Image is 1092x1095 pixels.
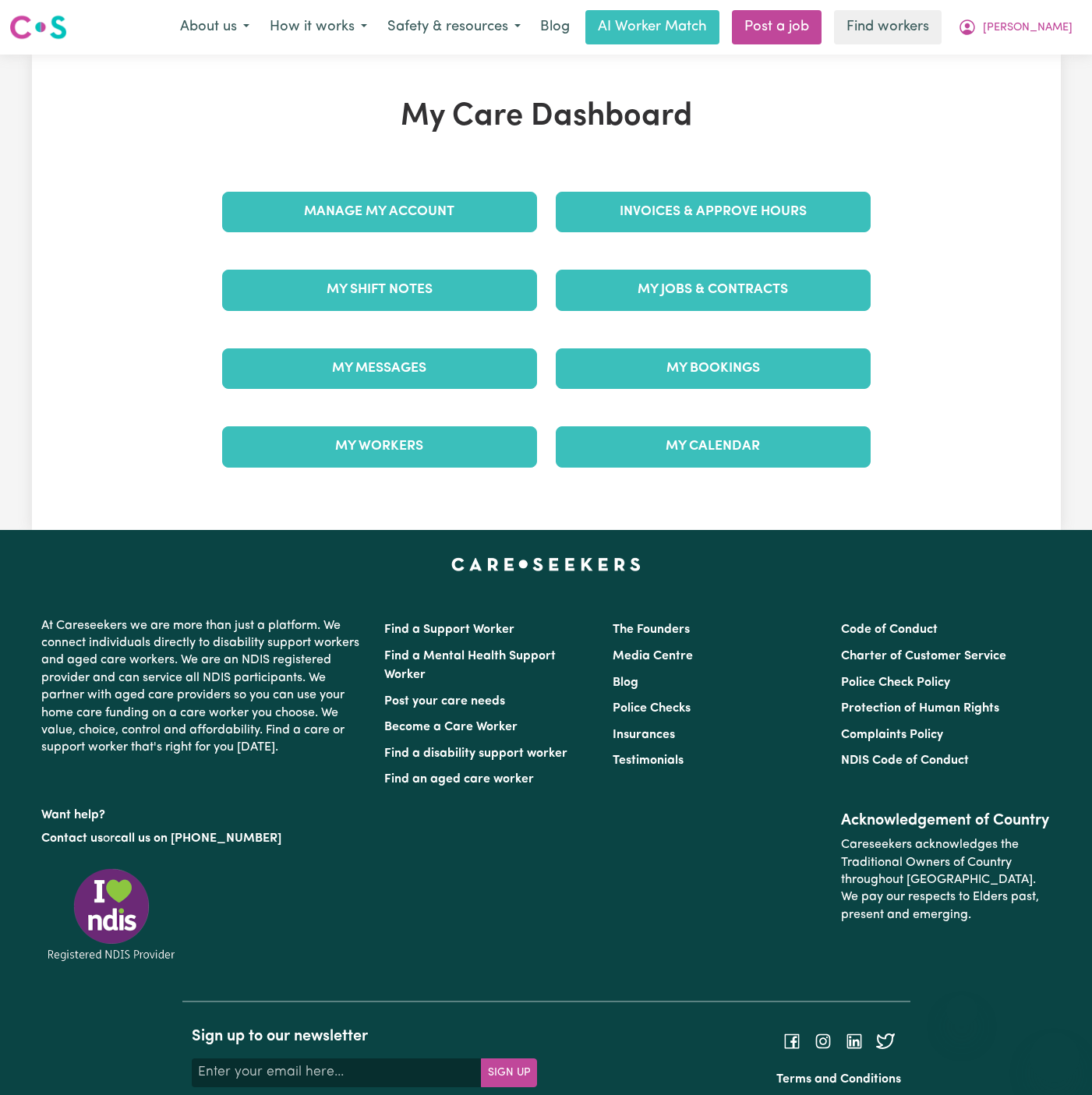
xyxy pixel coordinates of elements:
a: Blog [531,10,579,44]
button: Safety & resources [377,11,531,44]
h1: My Care Dashboard [213,98,880,136]
a: Testimonials [613,754,684,767]
a: Post a job [732,10,822,44]
a: My Shift Notes [222,270,537,310]
a: Follow Careseekers on LinkedIn [845,1034,864,1047]
a: Protection of Human Rights [841,702,999,715]
img: Registered NDIS provider [41,866,182,963]
p: Careseekers acknowledges the Traditional Owners of Country throughout [GEOGRAPHIC_DATA]. We pay o... [841,830,1051,930]
a: Charter of Customer Service [841,650,1006,662]
button: About us [170,11,260,44]
a: Find a disability support worker [384,747,567,760]
a: Terms and Conditions [776,1073,901,1086]
iframe: Button to launch messaging window [1030,1033,1080,1083]
input: Enter your email here... [192,1058,482,1086]
a: Post your care needs [384,695,505,708]
p: At Careseekers we are more than just a platform. We connect individuals directly to disability su... [41,611,366,763]
a: Follow Careseekers on Facebook [783,1034,801,1047]
h2: Acknowledgement of Country [841,811,1051,830]
h2: Sign up to our newsletter [192,1027,537,1046]
a: Blog [613,676,638,689]
iframe: Close message [946,995,977,1026]
a: My Bookings [556,348,871,389]
img: Careseekers logo [9,13,67,41]
a: Invoices & Approve Hours [556,192,871,232]
a: The Founders [613,623,690,636]
a: Follow Careseekers on Twitter [876,1034,895,1047]
p: or [41,824,366,853]
a: Complaints Policy [841,729,943,741]
button: How it works [260,11,377,44]
a: Find a Support Worker [384,623,514,636]
a: My Workers [222,426,537,467]
a: Insurances [613,729,675,741]
a: Find an aged care worker [384,773,534,786]
a: Become a Care Worker [384,721,518,733]
a: Manage My Account [222,192,537,232]
a: Code of Conduct [841,623,938,636]
span: [PERSON_NAME] [983,19,1073,37]
a: NDIS Code of Conduct [841,754,969,767]
a: My Jobs & Contracts [556,270,871,310]
a: Find a Mental Health Support Worker [384,650,556,681]
button: My Account [948,11,1083,44]
a: Police Check Policy [841,676,950,689]
a: Follow Careseekers on Instagram [814,1034,832,1047]
p: Want help? [41,800,366,824]
a: Careseekers home page [451,558,641,570]
a: Media Centre [613,650,693,662]
a: My Calendar [556,426,871,467]
a: call us on [PHONE_NUMBER] [115,832,281,845]
button: Subscribe [481,1058,537,1086]
a: My Messages [222,348,537,389]
a: Careseekers logo [9,9,67,45]
a: Find workers [834,10,942,44]
a: Contact us [41,832,103,845]
a: AI Worker Match [585,10,719,44]
a: Police Checks [613,702,691,715]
